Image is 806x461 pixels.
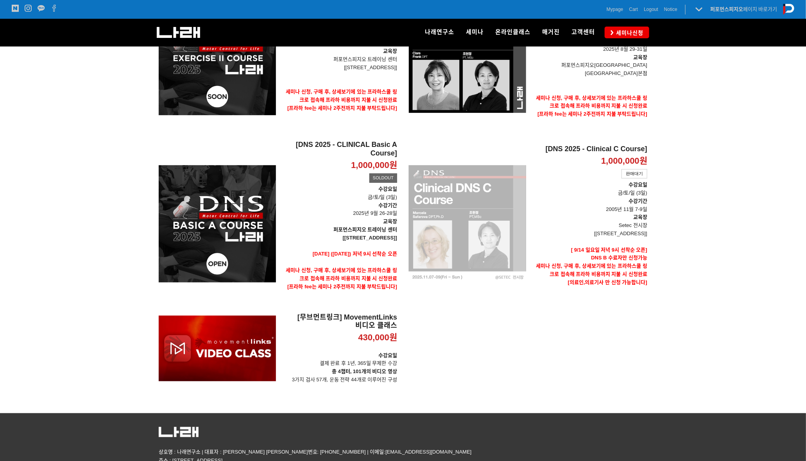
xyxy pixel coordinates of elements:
p: 2005년 11월 7-9일 [532,197,647,214]
strong: 교육장 [633,54,647,60]
span: 고객센터 [571,29,595,36]
a: 매거진 [536,19,566,46]
a: [DNS 2025 - CLINICAL Basic A Course] 1,000,000원 SOLDOUT 수강요일금/토/일 (3일)수강기간 2025년 9월 26-28일교육장퍼포먼스... [282,141,397,307]
strong: 수강기간 [378,202,397,208]
span: [프라하 fee는 세미나 2주전까지 지불 부탁드립니다] [287,284,397,289]
strong: 퍼포먼스피지오 트레이닝 센터 [333,227,397,232]
p: 퍼포먼스피지오 트레이닝 센터 [282,55,397,64]
a: 나래연구소 [419,19,460,46]
span: 세미나신청 [614,29,643,37]
span: [프라하 fee는 세미나 2주전까지 지불 부탁드립니다] [287,105,397,111]
strong: 수강기간 [629,198,647,204]
span: [DATE] ([DATE]) 저녁 9시 선착순 오픈 [313,251,397,257]
p: 금/토/일 (3일) [532,181,647,197]
p: 430,000원 [358,332,397,343]
a: Mypage [607,5,623,13]
strong: [의료인,의료기사 만 신청 가능합니다] [568,279,647,285]
p: [[STREET_ADDRESS]] [282,64,397,72]
div: SOLDOUT [369,173,397,183]
span: [프라하 fee는 세미나 2주전까지 지불 부탁드립니다] [537,111,647,117]
strong: 세미나 신청, 구매 후, 상세보기에 있는 프라하스쿨 링크로 접속해 프라하 비용까지 지불 시 신청완료 [286,89,397,103]
span: 나래연구소 [425,29,454,36]
strong: 교육장 [383,48,397,54]
a: 온라인클래스 [489,19,536,46]
a: 세미나신청 [605,27,649,38]
strong: [[STREET_ADDRESS]] [343,235,397,241]
p: Setec 전시장 [532,222,647,230]
strong: 수강요일 [378,352,397,358]
h2: [무브먼트링크] MovementLinks 비디오 클래스 [282,313,397,330]
a: Logout [644,5,658,13]
div: 판매대기 [622,169,647,179]
a: 세미나 [460,19,489,46]
strong: 수강요일 [378,186,397,192]
strong: 세미나 신청, 구매 후, 상세보기에 있는 프라하스쿨 링크로 접속해 프라하 비용까지 지불 시 신청완료 [536,95,647,109]
p: 퍼포먼스피지오[GEOGRAPHIC_DATA] [GEOGRAPHIC_DATA]본점 [532,61,647,78]
a: [DNS 2025 - Clinical C Course] 1,000,000원 판매대기 수강요일금/토/일 (3일)수강기간 2005년 11월 7-9일교육장Setec 전시장[[STR... [532,145,647,303]
img: 5c63318082161.png [159,427,199,437]
a: [무브먼트링크] MovementLinks 비디오 클래스 430,000원 수강요일결제 완료 후 1년, 365일 무제한 수강총 4챕터, 101개의 비디오 영상3가지 검사 57개,... [282,313,397,384]
p: 2025년 9월 26-28일 [282,202,397,218]
a: Cart [629,5,638,13]
a: Notice [664,5,677,13]
strong: 교육장 [383,218,397,224]
strong: 세미나 신청, 구매 후, 상세보기에 있는 프라하스쿨 링크로 접속해 프라하 비용까지 지불 시 신청완료 [286,267,397,281]
strong: 퍼포먼스피지오 [710,6,743,12]
strong: 세미나 신청, 구매 후, 상세보기에 있는 프라하스쿨 링크로 접속해 프라하 비용까지 지불 시 신청완료 [536,263,647,277]
strong: 총 4챕터, 101개의 비디오 영상 [332,368,397,374]
p: 3가지 검사 57개, 운동 전략 44개로 이루어진 구성 [282,368,397,384]
a: 퍼포먼스피지오페이지 바로가기 [710,6,777,12]
p: [[STREET_ADDRESS]] [532,230,647,238]
p: 금/토/일 (3일) [282,185,397,202]
p: 1,000,000원 [601,155,647,167]
strong: 교육장 [633,214,647,220]
p: 1,000,000원 [351,160,397,171]
a: 고객센터 [566,19,601,46]
span: 세미나 [466,29,484,36]
p: 결제 완료 후 1년, 365일 무제한 수강 [282,352,397,368]
strong: DNS B 수료자만 신청가능 [591,255,647,261]
strong: [ 9/14 일요일 저녁 9시 선착순 오픈] [571,247,647,253]
h2: [DNS 2025 - Clinical C Course] [532,145,647,154]
h2: [DNS 2025 - CLINICAL Basic A Course] [282,141,397,157]
span: 온라인클래스 [495,29,530,36]
span: 매거진 [542,29,560,36]
strong: 수강요일 [629,182,647,188]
